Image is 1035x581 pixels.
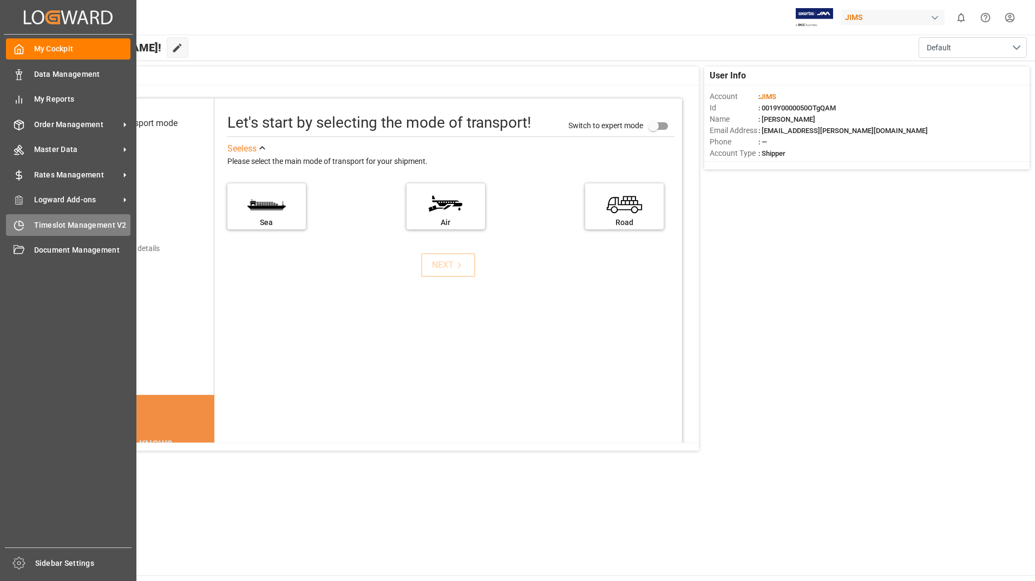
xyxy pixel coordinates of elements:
span: Document Management [34,245,131,256]
button: open menu [919,37,1027,58]
span: Id [710,102,758,114]
span: Switch to expert mode [568,121,643,129]
span: Default [927,42,951,54]
span: Data Management [34,69,131,80]
div: JIMS [841,10,945,25]
div: Road [591,217,658,228]
span: Name [710,114,758,125]
span: Account Type [710,148,758,159]
div: Let's start by selecting the mode of transport! [227,111,531,134]
span: Order Management [34,119,120,130]
span: : [758,93,776,101]
span: Hello [PERSON_NAME]! [45,37,161,58]
span: Logward Add-ons [34,194,120,206]
a: My Reports [6,89,130,110]
div: NEXT [432,259,465,272]
span: Account [710,91,758,102]
span: Email Address [710,125,758,136]
span: My Reports [34,94,131,105]
div: See less [227,142,257,155]
span: Rates Management [34,169,120,181]
a: Timeslot Management V2 [6,214,130,235]
span: Timeslot Management V2 [34,220,131,231]
span: : [EMAIL_ADDRESS][PERSON_NAME][DOMAIN_NAME] [758,127,928,135]
span: Sidebar Settings [35,558,132,569]
button: Help Center [973,5,998,30]
span: User Info [710,69,746,82]
span: Master Data [34,144,120,155]
div: Add shipping details [92,243,160,254]
button: show 0 new notifications [949,5,973,30]
span: : Shipper [758,149,785,157]
div: Sea [233,217,300,228]
span: JIMS [760,93,776,101]
span: : [PERSON_NAME] [758,115,815,123]
span: : — [758,138,767,146]
img: Exertis%20JAM%20-%20Email%20Logo.jpg_1722504956.jpg [796,8,833,27]
div: Air [412,217,480,228]
button: JIMS [841,7,949,28]
span: My Cockpit [34,43,131,55]
a: My Cockpit [6,38,130,60]
span: Phone [710,136,758,148]
button: NEXT [421,253,475,277]
span: : 0019Y0000050OTgQAM [758,104,836,112]
div: Please select the main mode of transport for your shipment. [227,155,674,168]
a: Document Management [6,240,130,261]
a: Data Management [6,63,130,84]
